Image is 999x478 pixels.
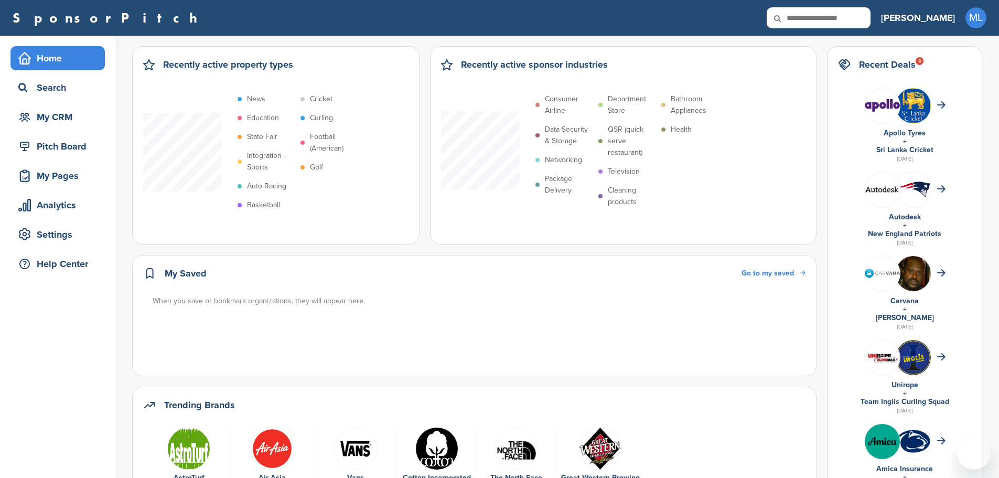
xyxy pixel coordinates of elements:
div: [DATE] [838,322,971,332]
img: Data [865,186,900,193]
h2: Recently active property types [163,57,293,72]
a: Go to my saved [742,268,805,279]
p: Basketball [247,199,280,211]
p: Curling [310,112,333,124]
a: + [903,137,907,146]
a: 23888 10151342630547387 1890378799 n [236,427,308,469]
img: Shaquille o'neal in 2011 (cropped) [896,256,931,297]
a: Open uri20141112 50798 1yo12m [561,427,640,469]
h3: [PERSON_NAME] [881,10,955,25]
a: My CRM [10,105,105,129]
div: When you save or bookmark organizations, they will appear here. [153,295,807,307]
p: Consumer Airline [545,93,593,116]
p: Health [671,124,692,135]
span: Go to my saved [742,269,794,278]
h2: My Saved [165,266,207,281]
img: 308633180 592082202703760 345377490651361792 n [865,340,900,375]
p: Golf [310,162,323,173]
a: SponsorPitch [13,11,204,25]
p: Integration - Sports [247,150,295,173]
div: Analytics [16,196,105,215]
div: Help Center [16,254,105,273]
p: Football (American) [310,131,358,154]
div: Search [16,78,105,97]
div: My Pages [16,166,105,185]
a: Analytics [10,193,105,217]
p: Department Store [608,93,656,116]
a: Data [403,427,471,469]
div: Settings [16,225,105,244]
img: Trgrqf8g 400x400 [865,424,900,459]
a: Search [10,76,105,100]
p: Bathroom Appliances [671,93,719,116]
a: [PERSON_NAME] [876,313,934,322]
a: Carvana [890,296,919,305]
a: New England Patriots [868,229,941,238]
a: Sri Lanka Cricket [876,145,933,154]
img: Iga3kywp 400x400 [896,340,931,375]
h2: Trending Brands [164,398,235,412]
span: ML [965,7,986,28]
p: Education [247,112,279,124]
img: Data?1415811651 [896,181,931,197]
p: Package Delivery [545,173,593,196]
img: Carvana logo [865,269,900,278]
a: My Pages [10,164,105,188]
p: Television [608,166,640,177]
p: Cleaning products [608,185,656,208]
img: Open uri20141112 50798 1x0tp73 [334,427,377,470]
p: News [247,93,265,105]
img: Open uri20141112 50798 1fhk3j1 [495,427,538,470]
h2: Recently active sponsor industries [461,57,608,72]
div: Home [16,49,105,68]
a: Open uri20141112 50798 1fhk3j1 [482,427,550,469]
p: Networking [545,154,582,166]
a: Team Inglis Curling Squad [861,397,949,406]
img: 170px penn state nittany lions logo.svg [896,429,931,454]
img: 23888 10151342630547387 1890378799 n [251,427,294,470]
img: Astroturf logo full 01 [167,427,210,470]
p: Auto Racing [247,180,286,192]
h2: Recent Deals [859,57,916,72]
a: Autodesk [889,213,921,221]
div: [DATE] [838,154,971,164]
a: + [903,305,907,314]
p: State Fair [247,131,277,143]
img: Open uri20141112 50798 1yo12m [579,427,622,470]
div: [DATE] [838,406,971,416]
a: Help Center [10,252,105,276]
a: Settings [10,222,105,247]
a: Pitch Board [10,134,105,158]
a: Unirope [891,380,918,389]
img: Data [865,99,900,112]
img: Data [415,427,458,470]
p: QSR (quick serve restaurant) [608,124,656,158]
div: [DATE] [838,238,971,248]
div: 9 [916,57,923,65]
a: [PERSON_NAME] [881,6,955,29]
div: My CRM [16,108,105,126]
a: Astroturf logo full 01 [153,427,225,469]
iframe: Button to launch messaging window [957,436,991,470]
a: Apollo Tyres [884,129,926,137]
p: Cricket [310,93,332,105]
a: Home [10,46,105,70]
p: Data Security & Storage [545,124,593,147]
img: Open uri20141112 64162 1b628ae?1415808232 [896,88,931,123]
a: + [903,221,907,230]
a: Open uri20141112 50798 1x0tp73 [319,427,392,469]
div: Pitch Board [16,137,105,156]
a: + [903,389,907,398]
